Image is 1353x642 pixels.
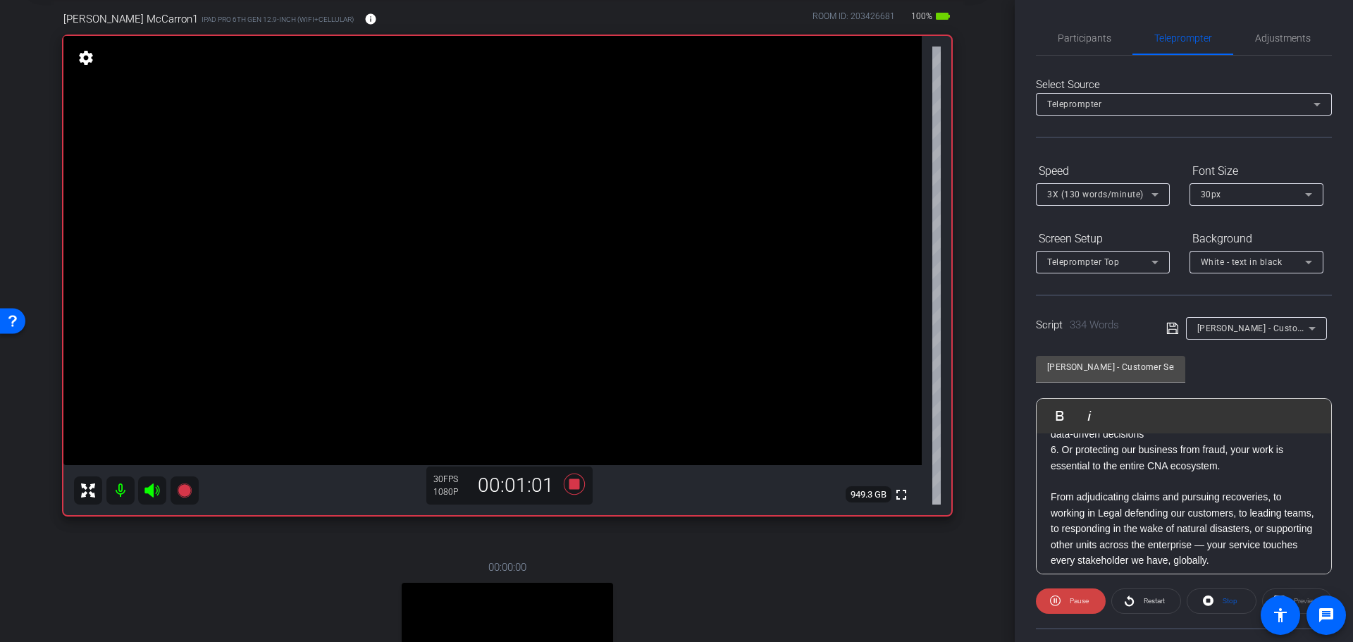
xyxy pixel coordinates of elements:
input: Title [1047,359,1174,376]
span: Participants [1058,33,1111,43]
div: Script [1036,317,1147,333]
mat-icon: fullscreen [893,486,910,503]
button: Pause [1036,588,1106,614]
span: Stop [1223,597,1237,605]
span: 00:00:00 [488,560,526,575]
span: Adjustments [1255,33,1311,43]
mat-icon: battery_std [934,8,951,25]
mat-icon: info [364,13,377,25]
mat-icon: message [1318,607,1335,624]
span: White - text in black [1201,257,1283,267]
span: Teleprompter Top [1047,257,1119,267]
span: 334 Words [1070,319,1119,331]
div: 30 [433,474,469,485]
span: [PERSON_NAME] McCarron1 [63,11,198,27]
div: Font Size [1190,159,1323,183]
span: FPS [443,474,458,484]
span: Teleprompter [1154,33,1212,43]
div: ROOM ID: 203426681 [813,10,895,30]
button: Restart [1111,588,1181,614]
mat-icon: settings [76,49,96,66]
div: 1080P [433,486,469,498]
div: Background [1190,227,1323,251]
span: Pause [1070,597,1089,605]
span: Restart [1144,597,1165,605]
span: iPad Pro 6th Gen 12.9-inch (WiFi+Cellular) [202,14,354,25]
div: Speed [1036,159,1170,183]
span: Teleprompter [1047,99,1101,109]
p: 6. Or protecting our business from fraud, your work is essential to the entire CNA ecosystem. [1051,442,1317,474]
mat-icon: accessibility [1272,607,1289,624]
div: 00:01:01 [469,474,563,498]
span: 3X (130 words/minute) [1047,190,1144,199]
p: From adjudicating claims and pursuing recoveries, to working in Legal defending our customers, to... [1051,489,1317,568]
span: 949.3 GB [846,486,891,503]
div: Select Source [1036,77,1332,93]
span: 100% [909,5,934,27]
button: Stop [1187,588,1256,614]
span: 30px [1201,190,1221,199]
div: Screen Setup [1036,227,1170,251]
